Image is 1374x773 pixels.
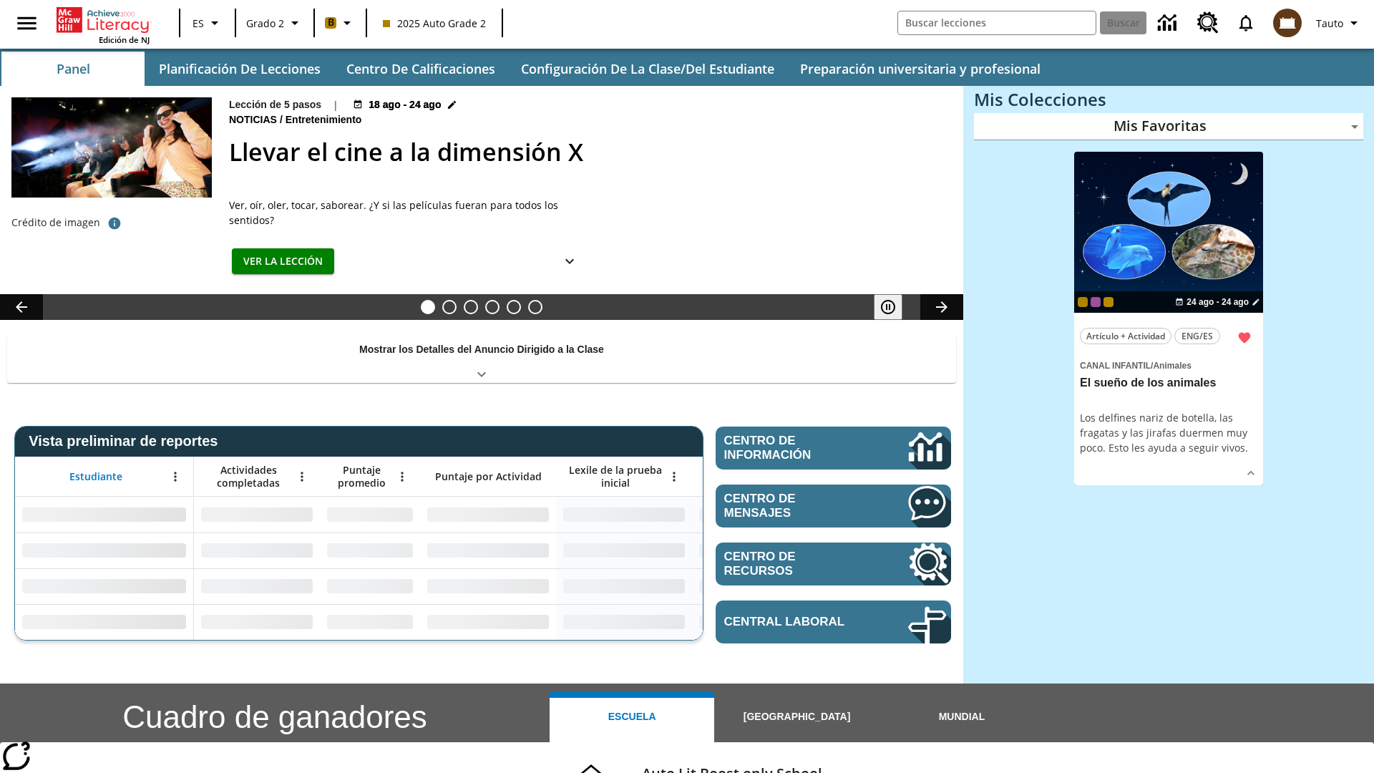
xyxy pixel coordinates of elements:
[240,10,309,36] button: Grado: Grado 2, Elige un grado
[1080,328,1171,344] button: Artículo + Actividad
[1181,329,1213,344] span: ENG/ES
[464,300,478,314] button: Diapositiva 3 Modas que pasaron de moda
[246,16,284,31] span: Grado 2
[920,294,963,320] button: Carrusel de lecciones, seguir
[724,434,859,462] span: Centro de información
[1091,297,1101,307] div: OL 2025 Auto Grade 3
[1153,361,1191,371] span: Animales
[1310,10,1368,36] button: Perfil/Configuración
[507,300,521,314] button: Diapositiva 5 ¿Cuál es la gran idea?
[1189,4,1227,42] a: Centro de recursos, Se abrirá en una pestaña nueva.
[193,16,204,31] span: ES
[69,470,122,483] span: Estudiante
[327,464,396,490] span: Puntaje promedio
[1086,329,1165,344] span: Artículo + Actividad
[716,485,951,528] a: Centro de mensajes
[1174,328,1220,344] button: ENG/ES
[29,433,225,449] span: Vista preliminar de reportes
[692,604,828,640] div: Sin datos,
[229,112,280,128] span: Noticias
[1265,4,1310,42] button: Escoja un nuevo avatar
[716,543,951,585] a: Centro de recursos, Se abrirá en una pestaña nueva.
[335,52,507,86] button: Centro de calificaciones
[974,113,1363,140] div: Mis Favoritas
[898,11,1096,34] input: Buscar campo
[789,52,1052,86] button: Preparación universitaria y profesional
[350,97,459,112] button: 18 ago - 24 ago Elegir fechas
[1187,296,1249,308] span: 24 ago - 24 ago
[229,134,946,170] h2: Llevar el cine a la dimensión X
[874,294,902,320] button: Pausar
[383,16,486,31] span: 2025 Auto Grade 2
[874,294,917,320] div: Pausar
[333,97,338,112] span: |
[320,497,420,533] div: Sin datos,
[100,210,129,236] button: Crédito de foto: The Asahi Shimbun vía Getty Images
[1240,462,1262,484] button: Ver más
[974,89,1363,110] h3: Mis Colecciones
[194,604,320,640] div: Sin datos,
[229,97,321,112] p: Lección de 5 pasos
[185,10,230,36] button: Lenguaje: ES, Selecciona un idioma
[485,300,500,314] button: Diapositiva 4 ¿Los autos del futuro?
[165,466,186,487] button: Abrir menú
[194,568,320,604] div: Sin datos,
[1080,361,1151,371] span: Canal Infantil
[1172,296,1263,308] button: 24 ago - 24 ago Elegir fechas
[1149,4,1189,43] a: Centro de información
[194,533,320,568] div: Sin datos,
[880,692,1044,742] button: Mundial
[57,4,150,45] div: Portada
[194,497,320,533] div: Sin datos,
[57,6,150,34] a: Portada
[320,568,420,604] div: Sin datos,
[232,248,334,275] button: Ver la lección
[1151,361,1153,371] span: /
[7,334,956,383] div: Mostrar los Detalles del Anuncio Dirigido a la Clase
[510,52,786,86] button: Configuración de la clase/del estudiante
[319,10,361,36] button: Boost El color de la clase es anaranjado claro. Cambiar el color de la clase.
[328,14,334,31] span: B
[229,198,587,228] div: Ver, oír, oler, tocar, saborear. ¿Y si las películas fueran para todos los sentidos?
[550,692,714,742] button: Escuela
[716,427,951,470] a: Centro de información
[1103,297,1114,307] div: New 2025 class
[421,300,435,314] button: Diapositiva 1 Llevar el cine a la dimensión X
[201,464,296,490] span: Actividades completadas
[286,112,365,128] span: Entretenimiento
[714,692,879,742] button: [GEOGRAPHIC_DATA]
[692,497,828,533] div: Sin datos,
[716,601,951,643] a: Central laboral
[1080,376,1257,391] h3: El sueño de los animales
[1080,410,1257,455] div: Los delfines nariz de botella, las fragatas y las jirafas duermen muy poco. Esto les ayuda a segu...
[442,300,457,314] button: Diapositiva 2 ¿Lo quieres con papas fritas?
[724,550,865,578] span: Centro de recursos
[1227,4,1265,42] a: Notificaciones
[359,342,604,357] p: Mostrar los Detalles del Anuncio Dirigido a la Clase
[147,52,332,86] button: Planificación de lecciones
[369,97,441,112] span: 18 ago - 24 ago
[1232,325,1257,351] button: Remover de Favoritas
[6,2,48,44] button: Abrir el menú lateral
[280,114,283,125] span: /
[1078,297,1088,307] div: Clase actual
[663,466,685,487] button: Abrir menú
[692,568,828,604] div: Sin datos,
[724,492,865,520] span: Centro de mensajes
[320,533,420,568] div: Sin datos,
[1316,16,1343,31] span: Tauto
[435,470,542,483] span: Puntaje por Actividad
[555,248,584,275] button: Ver más
[692,533,828,568] div: Sin datos,
[99,34,150,45] span: Edición de NJ
[11,215,100,230] p: Crédito de imagen
[391,466,413,487] button: Abrir menú
[1,52,145,86] button: Panel
[1074,152,1263,486] div: lesson details
[1080,357,1257,373] span: Tema: Canal Infantil/Animales
[563,464,668,490] span: Lexile de la prueba inicial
